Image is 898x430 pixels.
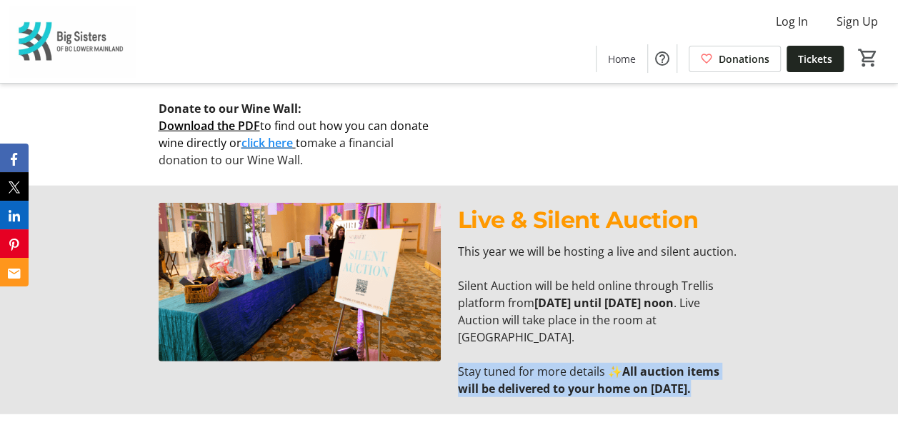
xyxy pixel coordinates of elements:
[597,46,647,72] a: Home
[458,364,719,396] strong: All auction items will be delivered to your home on [DATE].
[787,46,844,72] a: Tickets
[159,118,260,134] a: Download the PDF
[608,51,636,66] span: Home
[764,10,819,33] button: Log In
[648,44,677,73] button: Help
[159,117,441,169] p: make a financial donation to our Wine Wall.
[159,118,429,151] span: to find out how you can donate wine directly or
[241,135,293,151] a: click here
[689,46,781,72] a: Donations
[458,206,699,234] span: Live & Silent Auction
[458,277,740,346] p: Silent Auction will be held online through Trellis platform from . Live Auction will take place i...
[159,101,301,116] strong: Donate to our Wine Wall:
[9,6,136,77] img: Big Sisters of BC Lower Mainland's Logo
[776,13,808,30] span: Log In
[458,363,740,397] p: Stay tuned for more details ✨
[825,10,889,33] button: Sign Up
[159,203,441,361] img: undefined
[798,51,832,66] span: Tickets
[837,13,878,30] span: Sign Up
[855,45,881,71] button: Cart
[458,243,740,260] p: This year we will be hosting a live and silent auction.
[534,295,674,311] strong: [DATE] until [DATE] noon
[296,135,307,151] span: to
[719,51,769,66] span: Donations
